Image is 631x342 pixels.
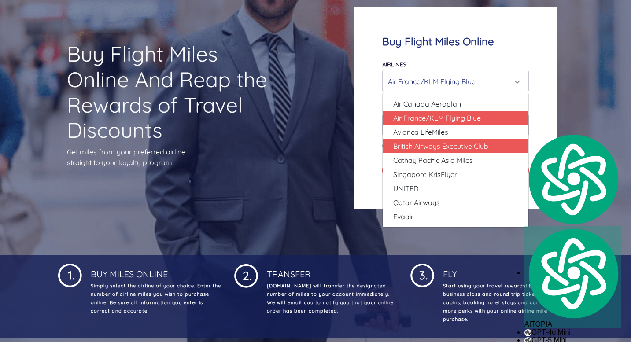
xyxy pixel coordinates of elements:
[410,262,434,287] img: 1
[393,211,413,222] span: Evaair
[89,262,221,279] h4: Buy Miles Online
[524,132,621,226] img: logo.svg
[524,226,621,320] img: logo.svg
[393,113,481,123] span: Air France/KLM Flying Blue
[382,61,406,68] label: Airlines
[388,73,518,90] div: Air France/KLM Flying Blue
[441,282,573,324] p: Start using your travel rewards! Enjoy reserving business class and round trip tickets, upgrading...
[265,262,397,279] h4: Transfer
[393,141,488,151] span: British Airways Executive Club
[382,35,529,48] h4: Buy Flight Miles Online
[265,282,397,315] p: [DOMAIN_NAME] will transfer the designated number of miles to your account immediately. We will e...
[393,183,419,194] span: UNITED
[67,41,277,143] h1: Buy Flight Miles Online And Reap the Rewards of Travel Discounts
[393,197,440,208] span: Qatar Airways
[393,169,457,180] span: Singapore KrisFlyer
[524,328,621,336] div: GPT-4o Mini
[58,262,82,287] img: 1
[441,262,573,279] h4: Fly
[393,155,473,165] span: Cathay Pacific Asia Miles
[524,226,621,328] div: AITOPIA
[393,99,461,109] span: Air Canada Aeroplan
[234,262,258,288] img: 1
[67,147,277,168] p: Get miles from your preferred airline straight to your loyalty program
[393,127,448,137] span: Avianca LifeMiles
[382,70,529,92] button: Air France/KLM Flying Blue
[89,282,221,315] p: Simply select the airline of your choice. Enter the number of airline miles you wish to purchase ...
[524,329,531,336] img: gpt-black.svg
